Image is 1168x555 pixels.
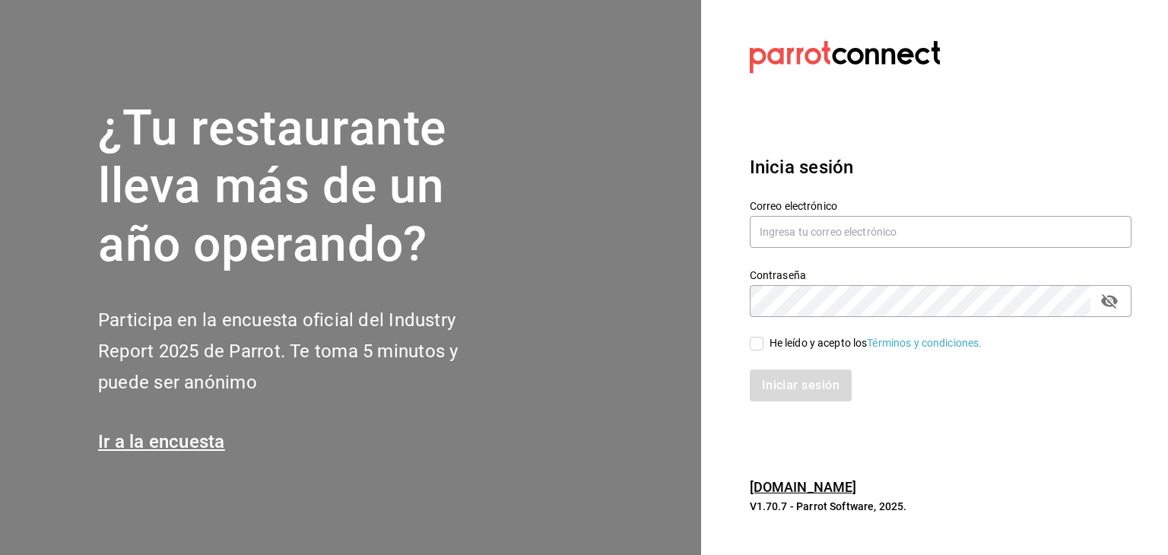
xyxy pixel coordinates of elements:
h2: Participa en la encuesta oficial del Industry Report 2025 de Parrot. Te toma 5 minutos y puede se... [98,305,509,398]
a: [DOMAIN_NAME] [750,479,857,495]
p: V1.70.7 - Parrot Software, 2025. [750,499,1131,514]
a: Términos y condiciones. [867,337,982,349]
input: Ingresa tu correo electrónico [750,216,1131,248]
a: Ir a la encuesta [98,431,225,452]
div: He leído y acepto los [770,335,982,351]
label: Correo electrónico [750,200,1131,211]
h1: ¿Tu restaurante lleva más de un año operando? [98,100,509,274]
label: Contraseña [750,269,1131,280]
h3: Inicia sesión [750,154,1131,181]
button: passwordField [1097,288,1122,314]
